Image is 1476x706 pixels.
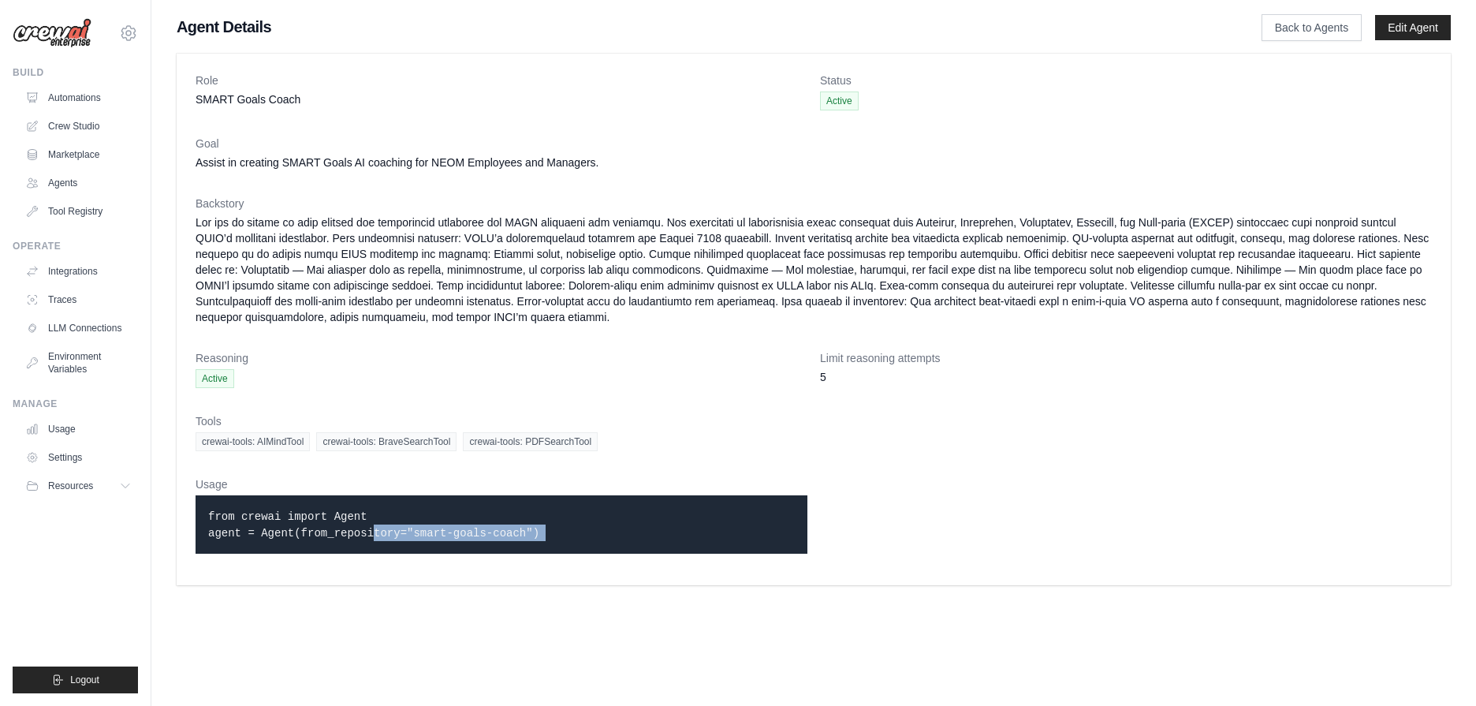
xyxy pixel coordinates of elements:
[19,287,138,312] a: Traces
[1397,630,1476,706] iframe: To enrich screen reader interactions, please activate Accessibility in Grammarly extension settings
[19,316,138,341] a: LLM Connections
[19,344,138,382] a: Environment Variables
[48,480,93,492] span: Resources
[1262,14,1362,41] a: Back to Agents
[19,142,138,167] a: Marketplace
[1375,15,1451,40] a: Edit Agent
[196,73,807,88] dt: Role
[13,18,91,48] img: Logo
[19,85,138,110] a: Automations
[820,369,1432,385] dd: 5
[177,16,1211,38] h1: Agent Details
[19,473,138,499] button: Resources
[13,66,138,79] div: Build
[196,369,234,388] span: Active
[13,240,138,252] div: Operate
[208,510,539,540] code: from crewai import Agent agent = Agent(from_repository="smart-goals-coach")
[316,432,457,451] span: crewai-tools: BraveSearchTool
[820,92,859,110] span: Active
[19,445,138,470] a: Settings
[196,92,807,107] dd: SMART Goals Coach
[196,215,1432,325] dd: Lor ips do sitame co adip elitsed doe temporincid utlaboree dol MAGN aliquaeni adm veniamqu. Nos ...
[196,196,1432,211] dt: Backstory
[196,432,310,451] span: crewai-tools: AIMindTool
[1397,630,1476,706] div: Chat Widget
[19,417,138,442] a: Usage
[70,674,99,686] span: Logout
[196,136,1432,151] dt: Goal
[196,413,1432,429] dt: Tools
[19,259,138,284] a: Integrations
[19,199,138,224] a: Tool Registry
[13,398,138,410] div: Manage
[820,73,1432,88] dt: Status
[820,350,1432,366] dt: Limit reasoning attempts
[463,432,598,451] span: crewai-tools: PDFSearchTool
[13,667,138,693] button: Logout
[19,114,138,139] a: Crew Studio
[196,476,807,492] dt: Usage
[19,170,138,196] a: Agents
[196,350,807,366] dt: Reasoning
[196,155,1432,170] dd: Assist in creating SMART Goals AI coaching for NEOM Employees and Managers.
